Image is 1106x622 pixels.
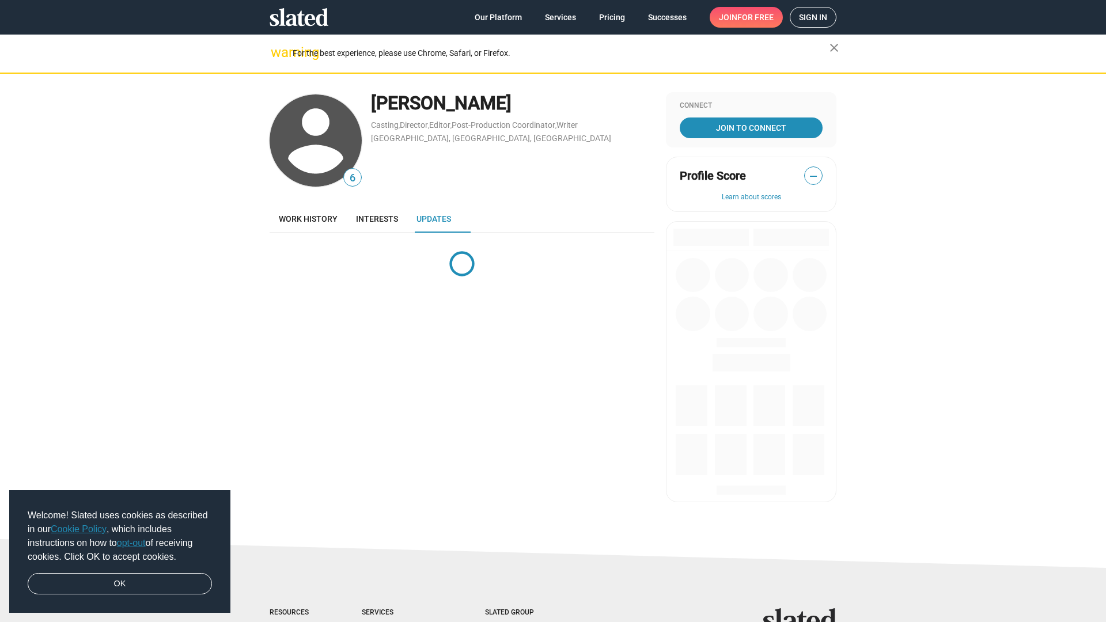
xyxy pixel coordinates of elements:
a: Cookie Policy [51,524,107,534]
span: Our Platform [475,7,522,28]
mat-icon: close [827,41,841,55]
a: Our Platform [465,7,531,28]
a: Join To Connect [680,117,823,138]
div: Services [362,608,439,617]
span: Sign in [799,7,827,27]
div: Slated Group [485,608,563,617]
span: Join [719,7,774,28]
span: Welcome! Slated uses cookies as described in our , which includes instructions on how to of recei... [28,509,212,564]
span: Profile Score [680,168,746,184]
div: Connect [680,101,823,111]
span: Interests [356,214,398,223]
mat-icon: warning [271,45,285,59]
button: Learn about scores [680,193,823,202]
a: Updates [407,205,460,233]
div: For the best experience, please use Chrome, Safari, or Firefox. [293,45,829,61]
a: dismiss cookie message [28,573,212,595]
div: Resources [270,608,316,617]
a: Post-Production Coordinator [452,120,555,130]
a: Editor [429,120,450,130]
a: Work history [270,205,347,233]
a: Director [400,120,428,130]
div: [PERSON_NAME] [371,91,654,116]
span: Join To Connect [682,117,820,138]
span: Updates [416,214,451,223]
span: , [428,123,429,129]
a: [GEOGRAPHIC_DATA], [GEOGRAPHIC_DATA], [GEOGRAPHIC_DATA] [371,134,611,143]
a: Interests [347,205,407,233]
span: , [555,123,556,129]
a: Successes [639,7,696,28]
span: Work history [279,214,338,223]
a: Casting [371,120,399,130]
a: Services [536,7,585,28]
a: Pricing [590,7,634,28]
span: for free [737,7,774,28]
span: — [805,169,822,184]
span: , [450,123,452,129]
a: opt-out [117,538,146,548]
span: Services [545,7,576,28]
a: Joinfor free [710,7,783,28]
span: 6 [344,170,361,186]
span: , [399,123,400,129]
span: Successes [648,7,687,28]
span: Pricing [599,7,625,28]
div: cookieconsent [9,490,230,613]
a: Sign in [790,7,836,28]
a: Writer [556,120,578,130]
